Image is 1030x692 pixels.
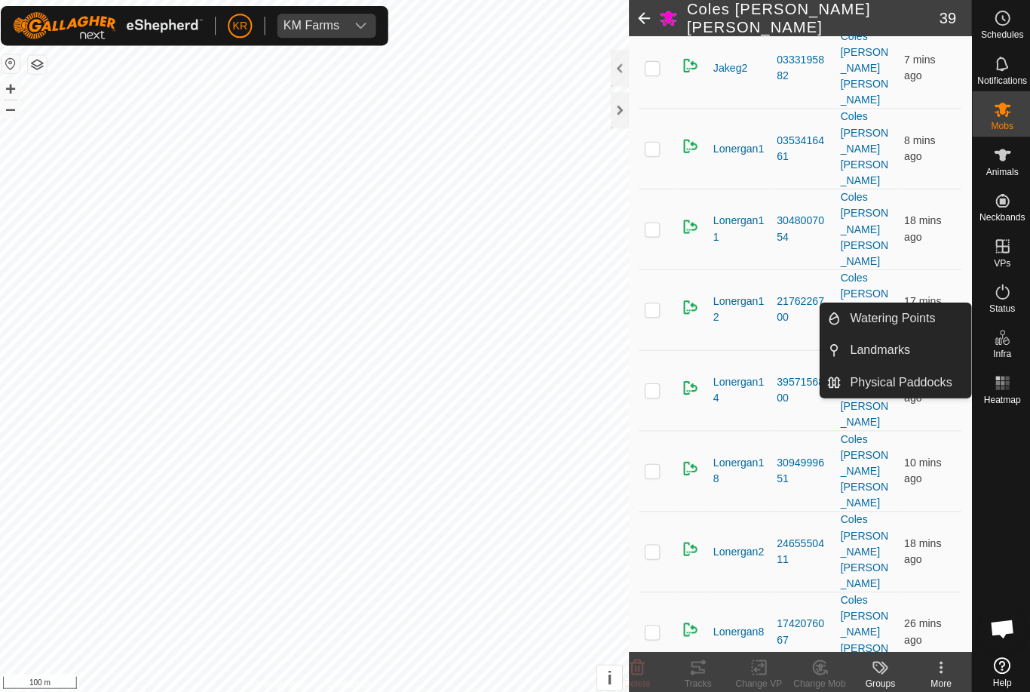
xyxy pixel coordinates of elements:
[849,307,933,325] span: Watering Points
[820,301,969,331] li: Watering Points
[977,211,1022,220] span: Neckbands
[7,79,25,97] button: +
[903,293,940,321] span: 3 Sep 2025 at 12:16 pm
[777,291,828,323] div: 2176226700
[598,660,623,685] button: i
[991,347,1009,356] span: Infra
[903,613,940,641] span: 3 Sep 2025 at 12:07 pm
[236,18,250,34] span: KR
[682,216,700,234] img: returning on
[840,333,969,363] a: Landmarks
[625,673,651,684] span: Delete
[682,56,700,74] img: returning on
[849,371,950,389] span: Physical Paddocks
[840,364,969,395] a: Physical Paddocks
[903,533,940,561] span: 3 Sep 2025 at 12:15 pm
[840,508,891,587] div: Coles [PERSON_NAME] [PERSON_NAME]
[903,133,933,161] span: 3 Sep 2025 at 12:25 pm
[820,364,969,395] li: Physical Paddocks
[256,672,312,686] a: Privacy Policy
[987,302,1013,311] span: Status
[903,453,940,481] span: 3 Sep 2025 at 12:23 pm
[989,121,1011,130] span: Mobs
[840,428,891,507] div: Coles [PERSON_NAME] [PERSON_NAME]
[713,211,765,243] span: Lonergan11
[682,296,700,314] img: returning on
[713,140,764,155] span: Lonergan1
[608,663,613,683] span: i
[938,7,955,29] span: 39
[840,301,969,331] a: Watering Points
[682,456,700,474] img: returning on
[777,51,828,83] div: 0333195882
[348,14,379,38] div: dropdown trigger
[982,392,1019,401] span: Heatmap
[777,451,828,483] div: 3094999651
[713,60,747,75] span: Jakeg2
[840,108,891,187] div: Coles [PERSON_NAME] [PERSON_NAME]
[849,672,909,685] div: Groups
[984,166,1016,175] span: Animals
[713,540,764,555] span: Lonergan2
[280,14,348,38] span: KM Farms
[777,611,828,643] div: 1742076067
[7,99,25,117] button: –
[682,616,700,634] img: returning on
[840,588,891,667] div: Coles [PERSON_NAME] [PERSON_NAME]
[682,376,700,394] img: returning on
[789,672,849,685] div: Change Mob
[713,291,765,323] span: Lonergan12
[777,531,828,563] div: 2465550411
[330,672,374,686] a: Contact Us
[287,20,342,32] div: KM Farms
[909,672,970,685] div: More
[713,620,764,635] span: Lonergan8
[7,54,25,72] button: Reset Map
[18,12,207,39] img: Gallagher Logo
[713,451,765,483] span: Lonergan18
[777,131,828,163] div: 0353416461
[979,30,1021,39] span: Schedules
[728,672,789,685] div: Change VP
[840,268,891,347] div: Coles [PERSON_NAME] [PERSON_NAME]
[903,53,933,81] span: 3 Sep 2025 at 12:26 pm
[978,601,1023,647] a: Open chat
[840,28,891,107] div: Coles [PERSON_NAME] [PERSON_NAME]
[682,536,700,554] img: returning on
[970,646,1030,688] a: Help
[668,672,728,685] div: Tracks
[849,339,909,357] span: Landmarks
[820,333,969,363] li: Landmarks
[976,75,1025,85] span: Notifications
[991,673,1010,682] span: Help
[682,136,700,154] img: returning on
[903,213,940,241] span: 3 Sep 2025 at 12:15 pm
[777,211,828,243] div: 3048007054
[777,371,828,403] div: 3957156800
[33,55,51,73] button: Map Layers
[992,257,1008,266] span: VPs
[840,188,891,267] div: Coles [PERSON_NAME] [PERSON_NAME]
[713,371,765,403] span: Lonergan14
